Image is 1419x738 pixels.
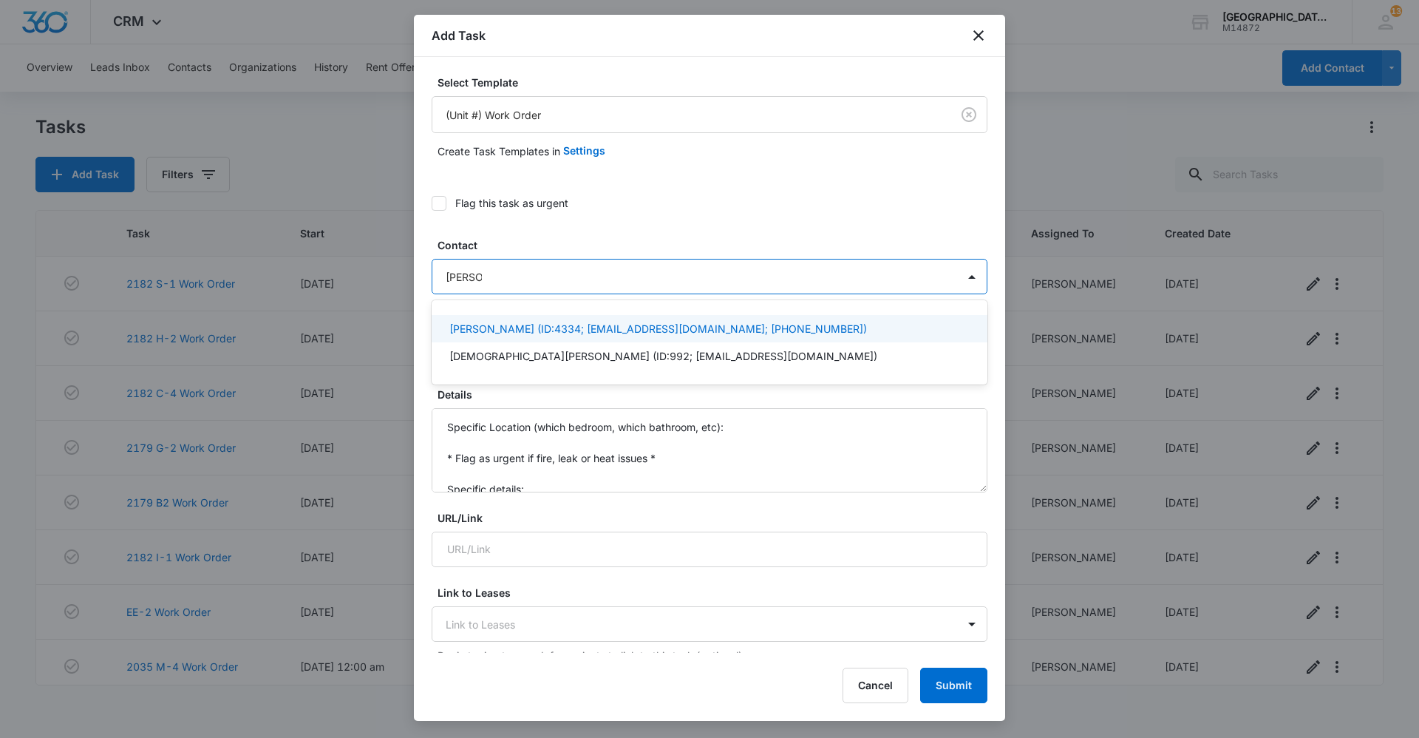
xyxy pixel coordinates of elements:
button: Cancel [843,668,908,703]
label: Link to Leases [438,585,993,600]
button: Settings [563,133,605,169]
p: Begin typing to search for projects to link to this task (optional). [438,648,987,663]
input: URL/Link [432,532,987,567]
button: Submit [920,668,987,703]
h1: Add Task [432,27,486,44]
p: [PERSON_NAME] (ID:4334; [EMAIL_ADDRESS][DOMAIN_NAME]; [PHONE_NUMBER]) [449,321,867,336]
div: Flag this task as urgent [455,195,568,211]
label: Select Template [438,75,993,90]
textarea: Specific Location (which bedroom, which bathroom, etc): * Flag as urgent if fire, leak or heat is... [432,408,987,492]
label: Contact [438,237,993,253]
label: Details [438,387,993,402]
label: URL/Link [438,510,993,526]
button: Clear [957,103,981,126]
p: Create Task Templates in [438,143,560,159]
button: close [970,27,987,44]
p: [DEMOGRAPHIC_DATA][PERSON_NAME] (ID:992; [EMAIL_ADDRESS][DOMAIN_NAME]) [449,348,877,364]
